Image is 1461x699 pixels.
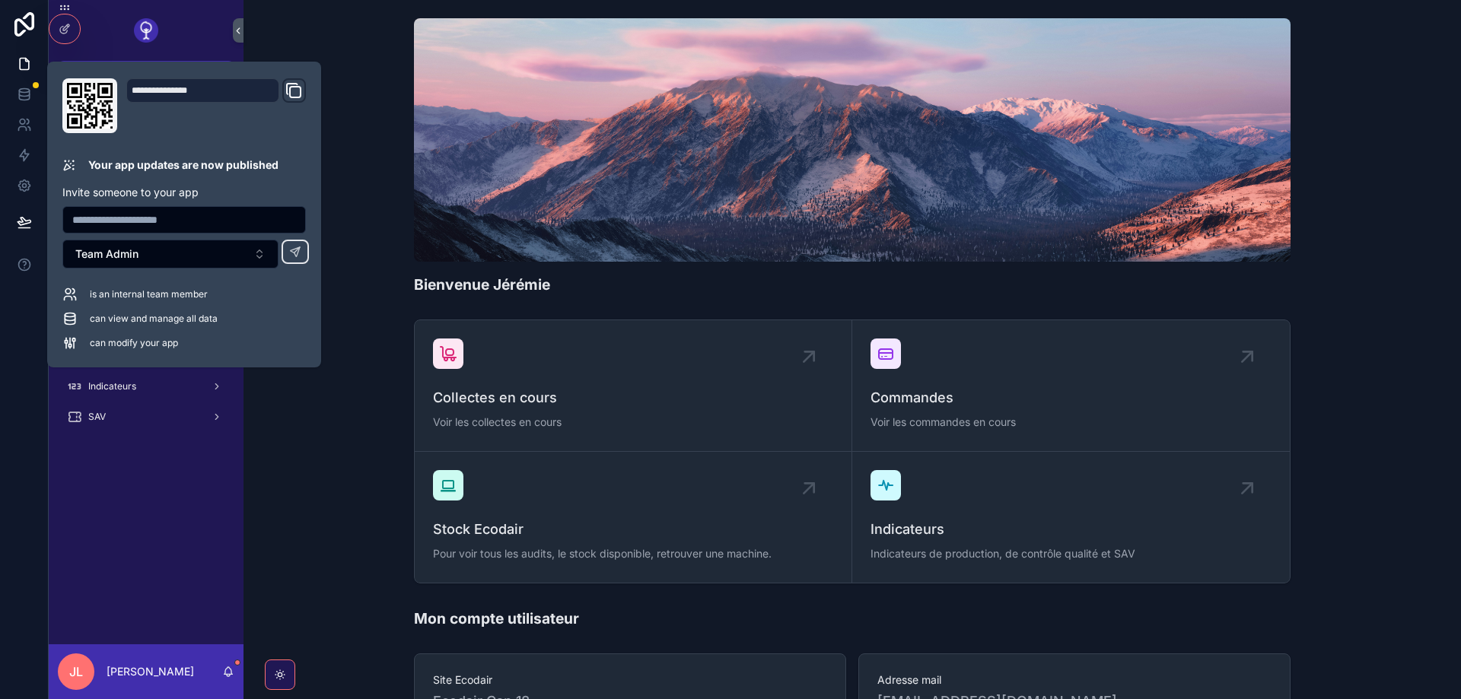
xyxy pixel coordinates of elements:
a: Indicateurs [58,373,234,400]
span: Collectes en cours [433,387,833,408]
span: is an internal team member [90,288,208,300]
button: Select Button [62,240,279,268]
span: Commandes [871,387,1272,408]
p: Your app updates are now published [88,157,279,173]
a: IndicateursIndicateurs de production, de contrôle qualité et SAV [852,452,1290,583]
span: Indicateurs [871,519,1272,540]
a: Stock EcodairPour voir tous les audits, le stock disponible, retrouver une machine. [415,452,852,583]
span: JL [69,662,83,681]
div: Domain and Custom Link [126,78,306,133]
span: can modify your app [90,337,178,349]
a: Collectes en coursVoir les collectes en cours [415,320,852,452]
a: SAV [58,403,234,431]
span: Team Admin [75,246,138,262]
img: App logo [134,18,158,43]
span: Indicateurs [88,380,136,392]
span: SAV [88,411,106,423]
span: Voir les commandes en cours [871,415,1272,430]
a: CommandesVoir les commandes en cours [852,320,1290,452]
h1: Mon compte utilisateur [414,608,579,629]
span: Voir les collectes en cours [433,415,833,430]
p: [PERSON_NAME] [107,664,194,679]
span: Stock Ecodair [433,519,833,540]
span: Adresse mail [877,672,1272,688]
span: Site Ecodair [433,672,827,688]
h1: Bienvenue Jérémie [414,274,550,295]
button: Jump to...CtrlK [58,61,234,88]
p: Invite someone to your app [62,185,306,200]
span: Pour voir tous les audits, le stock disponible, retrouver une machine. [433,546,833,561]
span: Indicateurs de production, de contrôle qualité et SAV [871,546,1272,561]
span: can view and manage all data [90,313,218,325]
